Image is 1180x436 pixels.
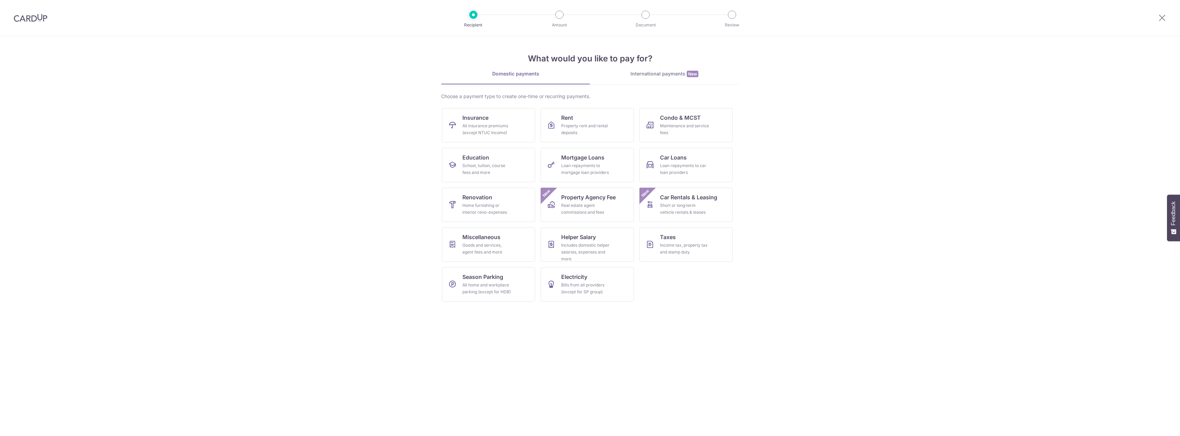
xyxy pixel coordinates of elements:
p: Document [620,22,671,28]
span: Insurance [462,114,488,122]
div: All insurance premiums (except NTUC Income) [462,122,512,136]
a: Car LoansLoan repayments to car loan providers [639,148,733,182]
a: InsuranceAll insurance premiums (except NTUC Income) [442,108,535,142]
div: Short or long‑term vehicle rentals & leases [660,202,709,216]
span: Electricity [561,273,587,281]
div: Bills from all providers (except for SP group) [561,282,611,295]
span: Education [462,153,489,162]
a: Car Rentals & LeasingShort or long‑term vehicle rentals & leasesNew [639,188,733,222]
h4: What would you like to pay for? [441,52,739,65]
a: TaxesIncome tax, property tax and stamp duty [639,227,733,262]
span: Miscellaneous [462,233,500,241]
div: International payments [590,70,739,78]
a: Season ParkingAll home and workplace parking (except for HDB) [442,267,535,302]
div: Domestic payments [441,70,590,77]
a: MiscellaneousGoods and services, agent fees and more [442,227,535,262]
p: Review [707,22,757,28]
div: Loan repayments to car loan providers [660,162,709,176]
div: Includes domestic helper salaries, expenses and more [561,242,611,262]
div: Loan repayments to mortgage loan providers [561,162,611,176]
div: Home furnishing or interior reno-expenses [462,202,512,216]
a: Property Agency FeeReal estate agent commissions and feesNew [541,188,634,222]
span: Property Agency Fee [561,193,616,201]
span: Taxes [660,233,676,241]
span: Condo & MCST [660,114,701,122]
div: Goods and services, agent fees and more [462,242,512,256]
span: New [687,71,698,77]
span: Feedback [1170,201,1177,225]
a: RenovationHome furnishing or interior reno-expenses [442,188,535,222]
span: Car Rentals & Leasing [660,193,717,201]
span: Renovation [462,193,492,201]
img: CardUp [14,14,47,22]
div: Real estate agent commissions and fees [561,202,611,216]
span: Helper Salary [561,233,596,241]
span: Rent [561,114,573,122]
span: Season Parking [462,273,503,281]
a: Condo & MCSTMaintenance and service fees [639,108,733,142]
p: Recipient [448,22,499,28]
a: ElectricityBills from all providers (except for SP group) [541,267,634,302]
p: Amount [534,22,585,28]
a: Mortgage LoansLoan repayments to mortgage loan providers [541,148,634,182]
a: Helper SalaryIncludes domestic helper salaries, expenses and more [541,227,634,262]
span: New [640,188,651,199]
iframe: Opens a widget where you can find more information [1136,415,1173,433]
div: Choose a payment type to create one-time or recurring payments. [441,93,739,100]
button: Feedback - Show survey [1167,195,1180,241]
div: All home and workplace parking (except for HDB) [462,282,512,295]
span: Car Loans [660,153,687,162]
span: Mortgage Loans [561,153,604,162]
div: School, tuition, course fees and more [462,162,512,176]
div: Property rent and rental deposits [561,122,611,136]
span: New [541,188,552,199]
a: EducationSchool, tuition, course fees and more [442,148,535,182]
div: Maintenance and service fees [660,122,709,136]
div: Income tax, property tax and stamp duty [660,242,709,256]
a: RentProperty rent and rental deposits [541,108,634,142]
